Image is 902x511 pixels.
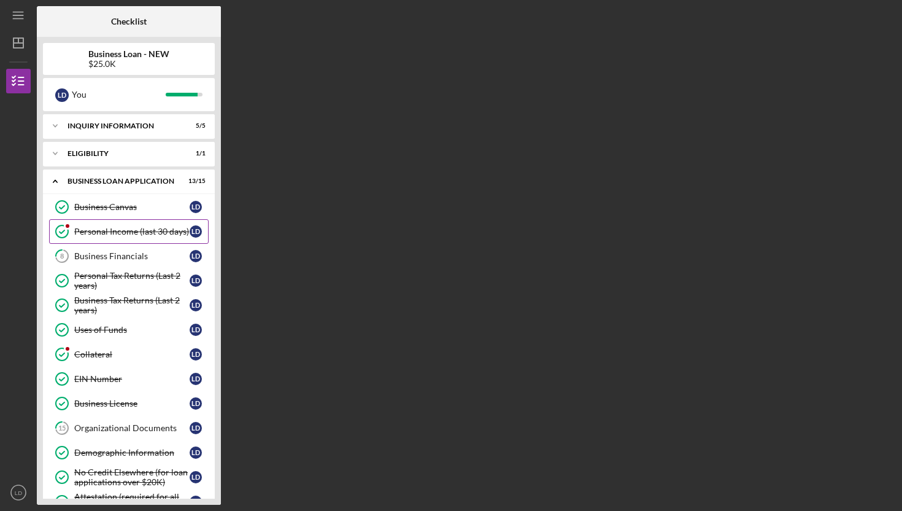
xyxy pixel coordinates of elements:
div: Business Financials [74,251,190,261]
div: L D [190,397,202,410]
div: L D [190,299,202,311]
div: INQUIRY INFORMATION [67,122,175,130]
div: $25.0K [88,59,169,69]
div: L D [190,250,202,262]
div: You [72,84,166,105]
div: Business Canvas [74,202,190,212]
div: L D [190,373,202,385]
tspan: 15 [58,424,66,432]
div: BUSINESS LOAN APPLICATION [67,177,175,185]
div: L D [190,348,202,361]
div: 13 / 15 [183,177,206,185]
a: Uses of FundsLD [49,318,209,342]
div: L D [190,447,202,459]
div: Organizational Documents [74,423,190,433]
div: L D [190,471,202,483]
div: EIN Number [74,374,190,384]
div: Business Tax Returns (Last 2 years) [74,295,190,315]
a: Business LicenseLD [49,391,209,416]
a: No Credit Elsewhere (for loan applications over $20K)LD [49,465,209,490]
a: CollateralLD [49,342,209,367]
a: Business Tax Returns (Last 2 years)LD [49,293,209,318]
div: Demographic Information [74,448,190,458]
div: L D [190,201,202,213]
div: Collateral [74,349,190,359]
div: No Credit Elsewhere (for loan applications over $20K) [74,467,190,487]
div: Personal Tax Returns (Last 2 years) [74,271,190,291]
div: Business License [74,399,190,408]
div: Uses of Funds [74,325,190,335]
div: L D [190,225,202,238]
div: L D [190,275,202,287]
div: 5 / 5 [183,122,206,130]
div: 1 / 1 [183,150,206,157]
div: L D [190,496,202,508]
div: L D [190,422,202,434]
a: Business CanvasLD [49,195,209,219]
div: Personal Income (last 30 days) [74,227,190,236]
div: L D [190,324,202,336]
button: LD [6,480,31,505]
a: Demographic InformationLD [49,440,209,465]
a: EIN NumberLD [49,367,209,391]
text: LD [15,490,22,496]
a: 15Organizational DocumentsLD [49,416,209,440]
a: Personal Income (last 30 days)LD [49,219,209,244]
b: Checklist [111,17,147,26]
div: ELIGIBILITY [67,150,175,157]
div: L D [55,88,69,102]
a: Personal Tax Returns (Last 2 years)LD [49,268,209,293]
tspan: 8 [60,252,64,260]
a: 8Business FinancialsLD [49,244,209,268]
b: Business Loan - NEW [88,49,169,59]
